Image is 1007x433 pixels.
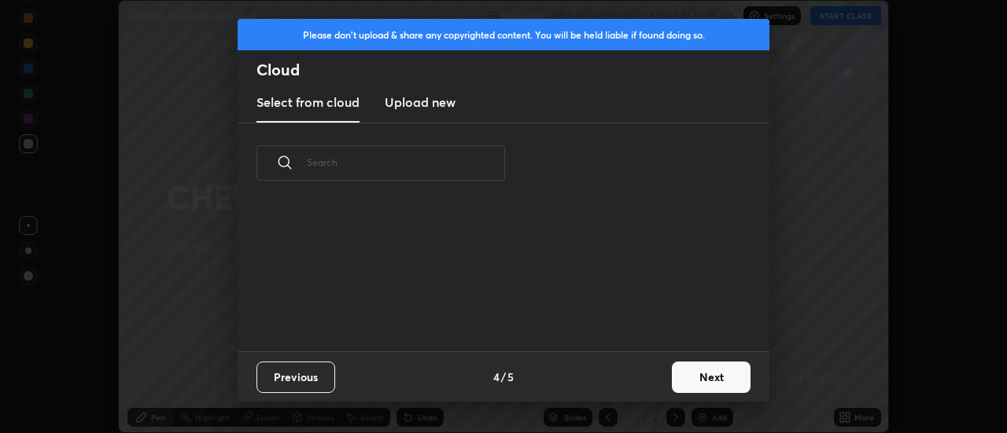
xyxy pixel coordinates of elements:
div: Please don't upload & share any copyrighted content. You will be held liable if found doing so. [238,19,769,50]
h3: Upload new [385,93,456,112]
h4: 5 [507,369,514,385]
h4: 4 [493,369,500,385]
h3: Select from cloud [256,93,360,112]
button: Previous [256,361,335,393]
input: Search [307,129,505,196]
h2: Cloud [256,60,769,80]
h4: / [501,369,506,385]
button: Next [672,361,751,393]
